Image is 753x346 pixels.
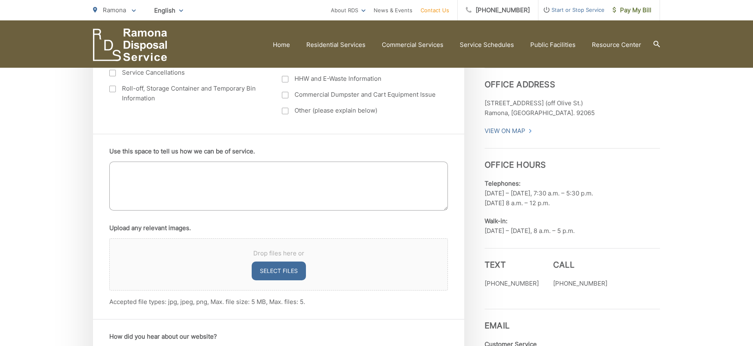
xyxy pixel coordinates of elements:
[485,126,532,136] a: View On Map
[120,248,438,258] span: Drop files here or
[485,180,520,187] b: Telephones:
[460,40,514,50] a: Service Schedules
[485,309,660,330] h3: Email
[109,224,191,232] label: Upload any relevant images.
[530,40,576,50] a: Public Facilities
[485,148,660,170] h3: Office Hours
[282,106,438,115] label: Other (please explain below)
[485,68,660,89] h3: Office Address
[485,217,507,225] b: Walk-in:
[103,6,126,14] span: Ramona
[273,40,290,50] a: Home
[109,84,266,103] label: Roll-off, Storage Container and Temporary Bin Information
[148,3,189,18] span: English
[306,40,365,50] a: Residential Services
[485,98,660,118] p: [STREET_ADDRESS] (off Olive St.) Ramona, [GEOGRAPHIC_DATA]. 92065
[485,279,539,288] p: [PHONE_NUMBER]
[109,298,305,306] span: Accepted file types: jpg, jpeg, png, Max. file size: 5 MB, Max. files: 5.
[485,216,660,236] p: [DATE] – [DATE], 8 a.m. – 5 p.m.
[613,5,651,15] span: Pay My Bill
[109,333,217,340] label: How did you hear about our website?
[592,40,641,50] a: Resource Center
[109,68,266,78] label: Service Cancellations
[93,29,167,61] a: EDCD logo. Return to the homepage.
[252,262,306,280] button: select files, upload any relevant images.
[109,148,255,155] label: Use this space to tell us how we can be of service.
[553,260,607,270] h3: Call
[553,279,607,288] p: [PHONE_NUMBER]
[282,74,438,84] label: HHW and E-Waste Information
[374,5,412,15] a: News & Events
[485,179,660,208] p: [DATE] – [DATE], 7:30 a.m. – 5:30 p.m. [DATE] 8 a.m. – 12 p.m.
[382,40,443,50] a: Commercial Services
[421,5,449,15] a: Contact Us
[331,5,365,15] a: About RDS
[282,90,438,100] label: Commercial Dumpster and Cart Equipment Issue
[485,260,539,270] h3: Text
